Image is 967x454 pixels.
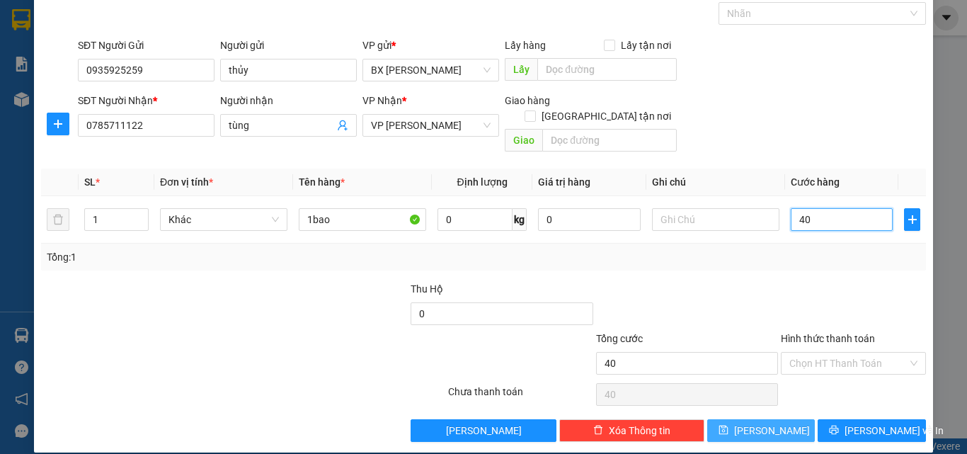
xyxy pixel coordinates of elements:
[362,38,499,53] div: VP gửi
[220,93,357,108] div: Người nhận
[781,333,875,344] label: Hình thức thanh toán
[505,95,550,106] span: Giao hàng
[411,283,443,295] span: Thu Hộ
[47,208,69,231] button: delete
[168,209,279,230] span: Khác
[791,176,840,188] span: Cước hàng
[337,120,348,131] span: user-add
[47,249,374,265] div: Tổng: 1
[652,208,779,231] input: Ghi Chú
[829,425,839,436] span: printer
[818,419,926,442] button: printer[PERSON_NAME] và In
[447,384,595,409] div: Chưa thanh toán
[646,169,785,196] th: Ghi chú
[904,208,920,231] button: plus
[47,118,69,130] span: plus
[457,176,507,188] span: Định lượng
[559,419,704,442] button: deleteXóa Thông tin
[505,129,542,152] span: Giao
[734,423,810,438] span: [PERSON_NAME]
[505,40,546,51] span: Lấy hàng
[707,419,816,442] button: save[PERSON_NAME]
[536,108,677,124] span: [GEOGRAPHIC_DATA] tận nơi
[446,423,522,438] span: [PERSON_NAME]
[609,423,670,438] span: Xóa Thông tin
[299,208,426,231] input: VD: Bàn, Ghế
[538,176,590,188] span: Giá trị hàng
[371,115,491,136] span: VP Thành Thái
[538,208,640,231] input: 0
[411,419,556,442] button: [PERSON_NAME]
[719,425,728,436] span: save
[371,59,491,81] span: BX Phạm Văn Đồng
[537,58,677,81] input: Dọc đường
[845,423,944,438] span: [PERSON_NAME] và In
[47,113,69,135] button: plus
[615,38,677,53] span: Lấy tận nơi
[593,425,603,436] span: delete
[542,129,677,152] input: Dọc đường
[84,176,96,188] span: SL
[299,176,345,188] span: Tên hàng
[78,38,214,53] div: SĐT Người Gửi
[513,208,527,231] span: kg
[160,176,213,188] span: Đơn vị tính
[596,333,643,344] span: Tổng cước
[505,58,537,81] span: Lấy
[362,95,402,106] span: VP Nhận
[78,93,214,108] div: SĐT Người Nhận
[905,214,920,225] span: plus
[220,38,357,53] div: Người gửi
